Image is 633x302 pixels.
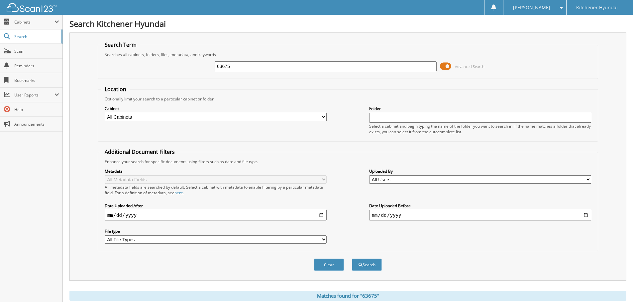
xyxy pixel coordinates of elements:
[69,18,626,29] h1: Search Kitchener Hyundai
[105,106,327,111] label: Cabinet
[369,168,591,174] label: Uploaded By
[101,148,178,155] legend: Additional Document Filters
[369,123,591,135] div: Select a cabinet and begin typing the name of the folder you want to search in. If the name match...
[101,159,594,164] div: Enhance your search for specific documents using filters such as date and file type.
[576,6,618,10] span: Kitchener Hyundai
[369,203,591,209] label: Date Uploaded Before
[105,228,327,234] label: File type
[101,41,140,48] legend: Search Term
[14,63,59,69] span: Reminders
[101,96,594,102] div: Optionally limit your search to a particular cabinet or folder
[105,210,327,220] input: start
[352,259,382,271] button: Search
[14,121,59,127] span: Announcements
[101,86,130,93] legend: Location
[314,259,344,271] button: Clear
[105,168,327,174] label: Metadata
[14,107,59,112] span: Help
[369,210,591,220] input: end
[14,78,59,83] span: Bookmarks
[105,203,327,209] label: Date Uploaded After
[69,291,626,301] div: Matches found for "63675"
[513,6,550,10] span: [PERSON_NAME]
[14,48,59,54] span: Scan
[369,106,591,111] label: Folder
[101,52,594,57] div: Searches all cabinets, folders, files, metadata, and keywords
[174,190,183,196] a: here
[14,92,54,98] span: User Reports
[14,19,54,25] span: Cabinets
[7,3,56,12] img: scan123-logo-white.svg
[455,64,484,69] span: Advanced Search
[14,34,58,39] span: Search
[105,184,327,196] div: All metadata fields are searched by default. Select a cabinet with metadata to enable filtering b...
